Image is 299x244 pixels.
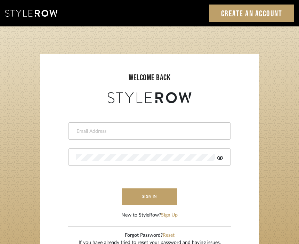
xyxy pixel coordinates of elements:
a: Create an Account [209,5,294,22]
div: New to StyleRow? [121,212,178,219]
button: sign in [122,188,177,205]
button: Reset [163,232,175,239]
input: Email Address [76,128,221,135]
button: Sign Up [161,212,178,219]
div: welcome back [47,72,252,84]
div: Forgot Password? [79,232,221,239]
